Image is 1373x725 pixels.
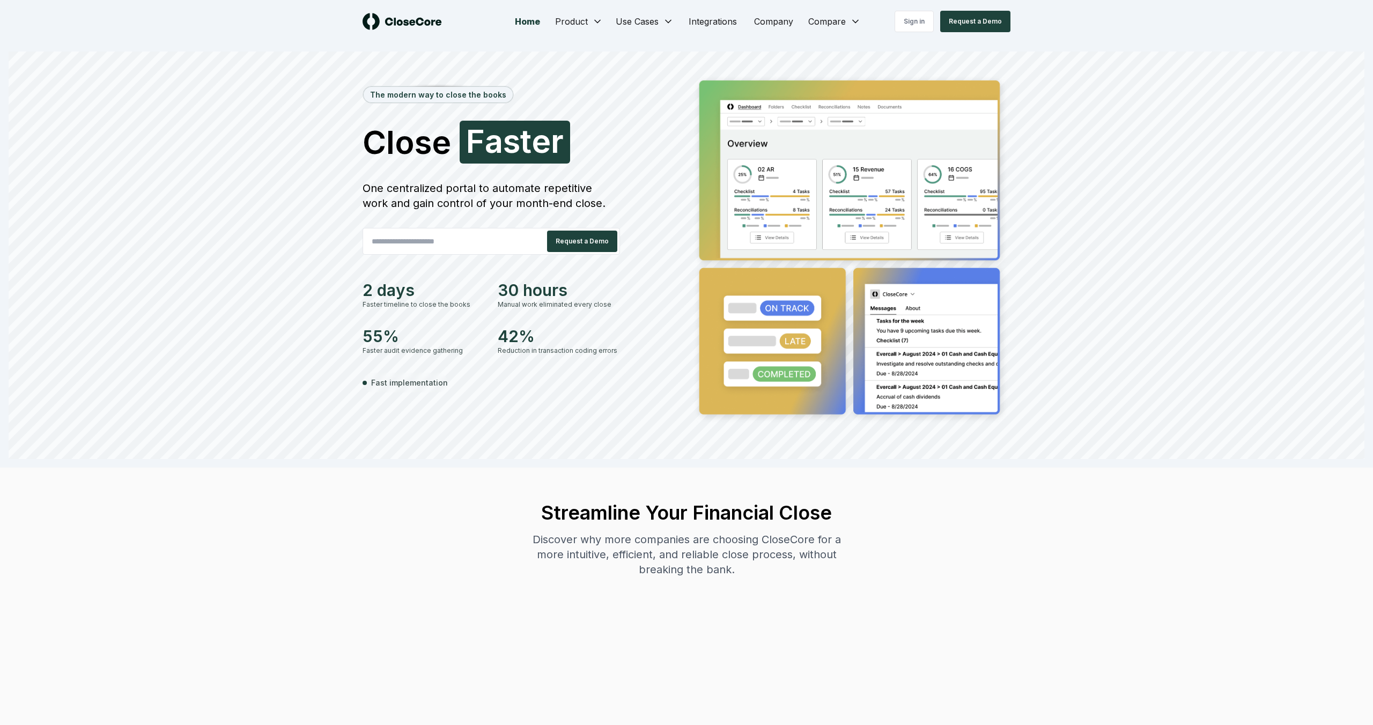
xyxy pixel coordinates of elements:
[616,15,659,28] span: Use Cases
[363,346,485,356] div: Faster audit evidence gathering
[691,73,1010,426] img: Jumbotron
[371,377,448,388] span: Fast implementation
[498,300,620,309] div: Manual work eliminated every close
[520,125,532,157] span: t
[498,346,620,356] div: Reduction in transaction coding errors
[802,11,867,32] button: Compare
[745,11,802,32] a: Company
[363,181,620,211] div: One centralized portal to automate repetitive work and gain control of your month-end close.
[363,126,451,158] span: Close
[555,15,588,28] span: Product
[609,11,680,32] button: Use Cases
[363,300,485,309] div: Faster timeline to close the books
[895,11,934,32] a: Sign in
[522,502,851,523] h2: Streamline Your Financial Close
[498,327,620,346] div: 42%
[551,125,564,157] span: r
[547,231,617,252] button: Request a Demo
[549,11,609,32] button: Product
[503,125,520,157] span: s
[498,280,620,300] div: 30 hours
[808,15,846,28] span: Compare
[364,87,513,102] div: The modern way to close the books
[680,11,745,32] a: Integrations
[466,125,485,157] span: F
[363,13,442,30] img: logo
[363,280,485,300] div: 2 days
[363,327,485,346] div: 55%
[532,125,551,157] span: e
[940,11,1010,32] button: Request a Demo
[506,11,549,32] a: Home
[485,125,503,157] span: a
[522,532,851,577] div: Discover why more companies are choosing CloseCore for a more intuitive, efficient, and reliable ...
